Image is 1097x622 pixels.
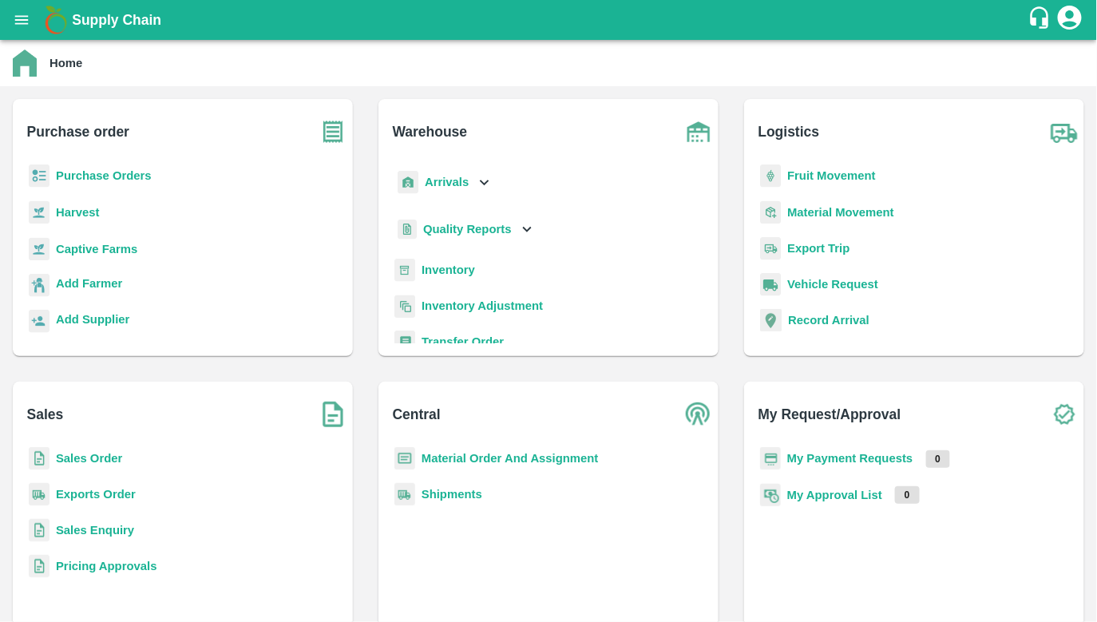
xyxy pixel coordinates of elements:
[422,263,475,276] a: Inventory
[29,164,50,188] img: reciept
[422,299,543,312] a: Inventory Adjustment
[760,309,782,331] img: recordArrival
[13,50,37,77] img: home
[760,483,781,507] img: approval
[398,171,418,194] img: whArrival
[56,243,137,256] a: Captive Farms
[29,200,50,224] img: harvest
[760,237,781,260] img: delivery
[787,169,876,182] a: Fruit Movement
[29,237,50,261] img: harvest
[56,311,129,332] a: Add Supplier
[50,57,82,69] b: Home
[394,447,415,470] img: centralMaterial
[758,403,901,426] b: My Request/Approval
[56,488,136,501] a: Exports Order
[788,314,869,327] a: Record Arrival
[679,112,719,152] img: warehouse
[787,452,913,465] a: My Payment Requests
[1044,394,1084,434] img: check
[760,164,781,188] img: fruit
[760,200,781,224] img: material
[394,331,415,354] img: whTransfer
[760,447,781,470] img: payment
[394,483,415,506] img: shipments
[40,4,72,36] img: logo
[422,452,599,465] a: Material Order And Assignment
[758,121,820,143] b: Logistics
[29,519,50,542] img: sales
[394,213,536,246] div: Quality Reports
[29,483,50,506] img: shipments
[56,313,129,326] b: Add Supplier
[27,403,64,426] b: Sales
[29,310,50,333] img: supplier
[27,121,129,143] b: Purchase order
[56,452,122,465] a: Sales Order
[56,206,99,219] a: Harvest
[398,220,417,240] img: qualityReport
[56,277,122,290] b: Add Farmer
[393,403,441,426] b: Central
[422,488,482,501] a: Shipments
[29,555,50,578] img: sales
[394,295,415,318] img: inventory
[423,223,512,236] b: Quality Reports
[926,450,951,468] p: 0
[3,2,40,38] button: open drawer
[313,394,353,434] img: soSales
[787,242,849,255] a: Export Trip
[393,121,468,143] b: Warehouse
[394,164,493,200] div: Arrivals
[787,278,878,291] a: Vehicle Request
[787,489,882,501] a: My Approval List
[56,524,134,537] a: Sales Enquiry
[895,486,920,504] p: 0
[1028,6,1055,34] div: customer-support
[679,394,719,434] img: central
[760,273,781,296] img: vehicle
[1055,3,1084,37] div: account of current user
[56,560,156,572] a: Pricing Approvals
[787,206,894,219] a: Material Movement
[1044,112,1084,152] img: truck
[29,447,50,470] img: sales
[425,176,469,188] b: Arrivals
[56,275,122,296] a: Add Farmer
[422,335,504,348] a: Transfer Order
[313,112,353,152] img: purchase
[394,259,415,282] img: whInventory
[29,274,50,297] img: farmer
[72,12,161,28] b: Supply Chain
[56,169,152,182] a: Purchase Orders
[72,9,1028,31] a: Supply Chain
